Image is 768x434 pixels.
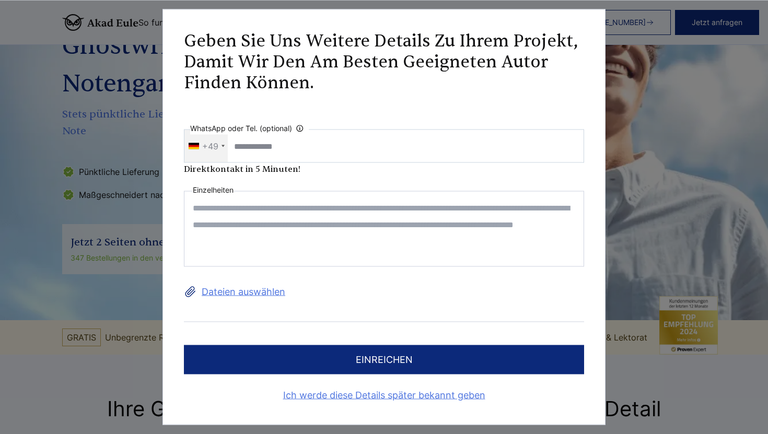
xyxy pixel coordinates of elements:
div: Telephone country code [184,130,228,162]
label: WhatsApp oder Tel. (optional) [190,122,309,135]
div: Direktkontakt in 5 Minuten! [184,163,584,175]
label: Dateien auswählen [184,284,584,300]
button: einreichen [184,345,584,374]
a: Ich werde diese Details später bekannt geben [184,387,584,404]
div: +49 [202,138,218,155]
label: Einzelheiten [193,184,234,196]
h2: Geben Sie uns weitere Details zu Ihrem Projekt, damit wir den am besten geeigneten Autor finden k... [184,31,584,93]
